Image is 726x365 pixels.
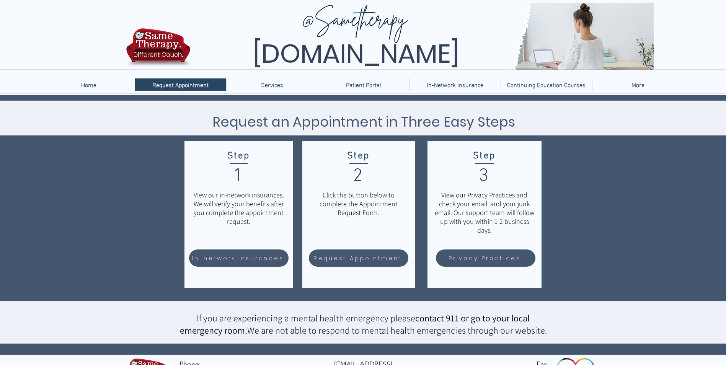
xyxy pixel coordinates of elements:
[409,78,501,91] a: In-Network Insurance
[227,150,250,162] span: Step
[342,78,385,91] p: Patient Portal
[479,165,489,187] span: 3
[226,78,318,91] div: Services
[43,78,135,91] a: Home
[192,3,654,70] img: Same Therapy, Different Couch. TelebehavioralHealth.US
[77,78,100,91] p: Home
[318,78,409,91] a: Patient Portal
[190,191,287,226] p: View our in-network insurances. We will verify your benefits after you complete the appointment r...
[434,191,535,235] p: View our Privacy Practices and check your email, and your junk email. Our support team will follo...
[135,78,226,91] a: Request Appointment
[148,78,212,91] p: Request Appointment
[257,78,287,91] p: Services
[313,254,402,262] span: Request Appointment
[473,150,496,162] span: Step
[253,36,459,72] span: [DOMAIN_NAME]
[501,78,592,91] a: Continuing Education Courses
[124,27,193,72] img: TBH.US
[43,78,684,91] nav: Site
[310,191,407,217] p: Click the button below to complete the Appointment Request Form.
[347,150,370,162] span: Step
[628,78,648,91] p: More
[423,78,487,91] p: In-Network Insurance
[175,312,551,336] p: If you are experiencing a mental health emergency please We are not able to respond to mental hea...
[176,112,552,132] h3: Request an Appointment in Three Easy Steps
[189,249,289,267] a: In-network insurances
[436,249,535,267] a: Privacy Practices
[192,254,284,262] span: In-network insurances
[233,165,244,187] span: 1
[449,254,521,262] span: Privacy Practices
[309,249,408,267] a: Request Appointment
[180,312,530,336] span: contact 911 or go to your local emergency room.
[503,78,589,91] p: Continuing Education Courses
[353,165,364,187] span: 2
